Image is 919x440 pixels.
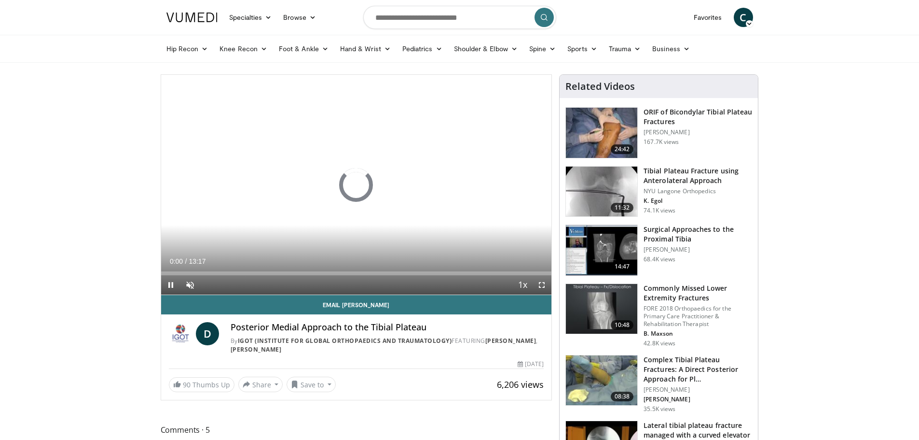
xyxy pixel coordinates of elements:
a: 14:47 Surgical Approaches to the Proximal Tibia [PERSON_NAME] 68.4K views [565,225,752,276]
a: Favorites [688,8,728,27]
span: 13:17 [189,257,206,265]
a: 11:32 Tibial Plateau Fracture using Anterolateral Approach NYU Langone Orthopedics K. Egol 74.1K ... [565,166,752,217]
p: NYU Langone Orthopedics [644,187,752,195]
p: 167.7K views [644,138,679,146]
a: Email [PERSON_NAME] [161,295,552,314]
a: [PERSON_NAME] [231,345,282,354]
p: FORE 2018 Orthopaedics for the Primary Care Practitioner & Rehabilitation Therapist [644,305,752,328]
h3: Surgical Approaches to the Proximal Tibia [644,225,752,244]
a: Business [646,39,696,58]
a: IGOT (Institute for Global Orthopaedics and Traumatology) [238,337,452,345]
a: [PERSON_NAME] [485,337,536,345]
img: VuMedi Logo [166,13,218,22]
img: a3c47f0e-2ae2-4b3a-bf8e-14343b886af9.150x105_q85_crop-smart_upscale.jpg [566,355,637,406]
p: 68.4K views [644,255,675,263]
h3: Commonly Missed Lower Extremity Fractures [644,284,752,303]
div: [DATE] [518,360,544,369]
a: Foot & Ankle [273,39,334,58]
a: 08:38 Complex Tibial Plateau Fractures: A Direct Posterior Approach for Pl… [PERSON_NAME] [PERSON... [565,355,752,413]
a: Specialties [223,8,278,27]
div: Progress Bar [161,271,552,275]
span: / [185,257,187,265]
button: Fullscreen [532,275,551,295]
span: 24:42 [611,144,634,154]
button: Pause [161,275,180,295]
a: C [734,8,753,27]
span: 6,206 views [497,379,544,390]
a: 24:42 ORIF of Bicondylar Tibial Plateau Fractures [PERSON_NAME] 167.7K views [565,107,752,158]
button: Unmute [180,275,200,295]
a: 10:48 Commonly Missed Lower Extremity Fractures FORE 2018 Orthopaedics for the Primary Care Pract... [565,284,752,347]
p: 74.1K views [644,207,675,214]
video-js: Video Player [161,75,552,295]
input: Search topics, interventions [363,6,556,29]
p: [PERSON_NAME] [644,246,752,254]
p: K. Egol [644,197,752,205]
button: Playback Rate [513,275,532,295]
div: By FEATURING , [231,337,544,354]
span: 14:47 [611,262,634,271]
h4: Posterior Medial Approach to the Tibial Plateau [231,322,544,333]
a: 90 Thumbs Up [169,377,234,392]
a: Sports [562,39,603,58]
span: 08:38 [611,392,634,401]
p: B. Maxson [644,330,752,338]
span: 10:48 [611,320,634,330]
button: Share [238,377,283,392]
h3: Complex Tibial Plateau Fractures: A Direct Posterior Approach for Pl… [644,355,752,384]
h3: Tibial Plateau Fracture using Anterolateral Approach [644,166,752,185]
a: Hip Recon [161,39,214,58]
a: Shoulder & Elbow [448,39,523,58]
span: 0:00 [170,257,183,265]
a: D [196,322,219,345]
img: Levy_Tib_Plat_100000366_3.jpg.150x105_q85_crop-smart_upscale.jpg [566,108,637,158]
img: DA_UIUPltOAJ8wcH4xMDoxOjB1O8AjAz.150x105_q85_crop-smart_upscale.jpg [566,225,637,275]
a: Knee Recon [214,39,273,58]
span: 90 [183,380,191,389]
p: [PERSON_NAME] [644,386,752,394]
a: Spine [523,39,562,58]
p: [PERSON_NAME] [644,396,752,403]
h4: Related Videos [565,81,635,92]
p: [PERSON_NAME] [644,128,752,136]
a: Trauma [603,39,647,58]
p: 35.5K views [644,405,675,413]
p: 42.8K views [644,340,675,347]
button: Save to [287,377,336,392]
h3: ORIF of Bicondylar Tibial Plateau Fractures [644,107,752,127]
span: Comments 5 [161,424,552,436]
img: IGOT (Institute for Global Orthopaedics and Traumatology) [169,322,192,345]
a: Pediatrics [397,39,448,58]
img: 4aa379b6-386c-4fb5-93ee-de5617843a87.150x105_q85_crop-smart_upscale.jpg [566,284,637,334]
span: 11:32 [611,203,634,213]
a: Hand & Wrist [334,39,397,58]
img: 9nZFQMepuQiumqNn4xMDoxOjBzMTt2bJ.150x105_q85_crop-smart_upscale.jpg [566,167,637,217]
a: Browse [277,8,322,27]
